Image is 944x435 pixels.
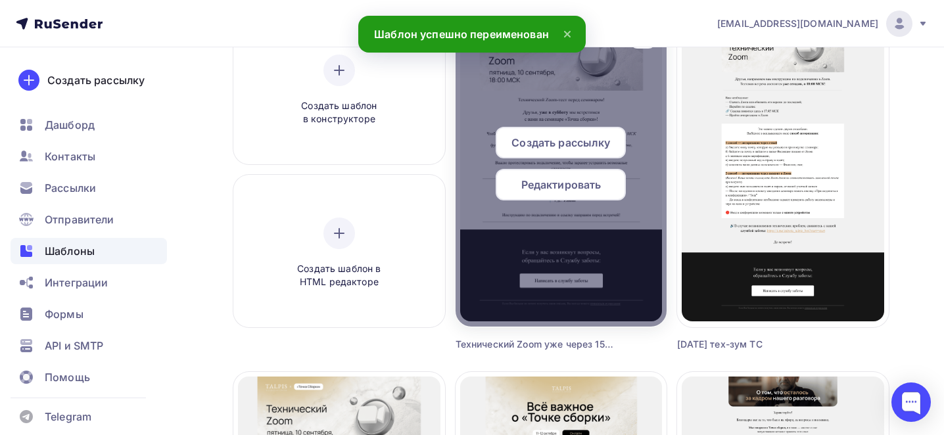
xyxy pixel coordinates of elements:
a: Шаблоны [11,238,167,264]
a: Формы [11,301,167,327]
span: API и SMTP [45,338,103,354]
a: Отправители [11,206,167,233]
span: Создать шаблон в HTML редакторе [277,262,402,289]
span: Шаблоны [45,243,95,259]
a: Рассылки [11,175,167,201]
span: Создать шаблон в конструкторе [277,99,402,126]
span: [EMAIL_ADDRESS][DOMAIN_NAME] [717,17,878,30]
span: Помощь [45,369,90,385]
span: Рассылки [45,180,96,196]
span: Создать рассылку [511,135,610,150]
span: Формы [45,306,83,322]
a: Контакты [11,143,167,170]
a: Дашборд [11,112,167,138]
div: Создать рассылку [47,72,145,88]
span: Интеграции [45,275,108,290]
span: Дашборд [45,117,95,133]
a: [EMAIL_ADDRESS][DOMAIN_NAME] [717,11,928,37]
span: Контакты [45,149,95,164]
span: Отправители [45,212,114,227]
span: Редактировать [521,177,602,193]
div: [DATE] тех-зум ТС [677,338,836,351]
div: Технический Zoom уже через 15 минут! [456,338,614,351]
span: Telegram [45,409,91,424]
